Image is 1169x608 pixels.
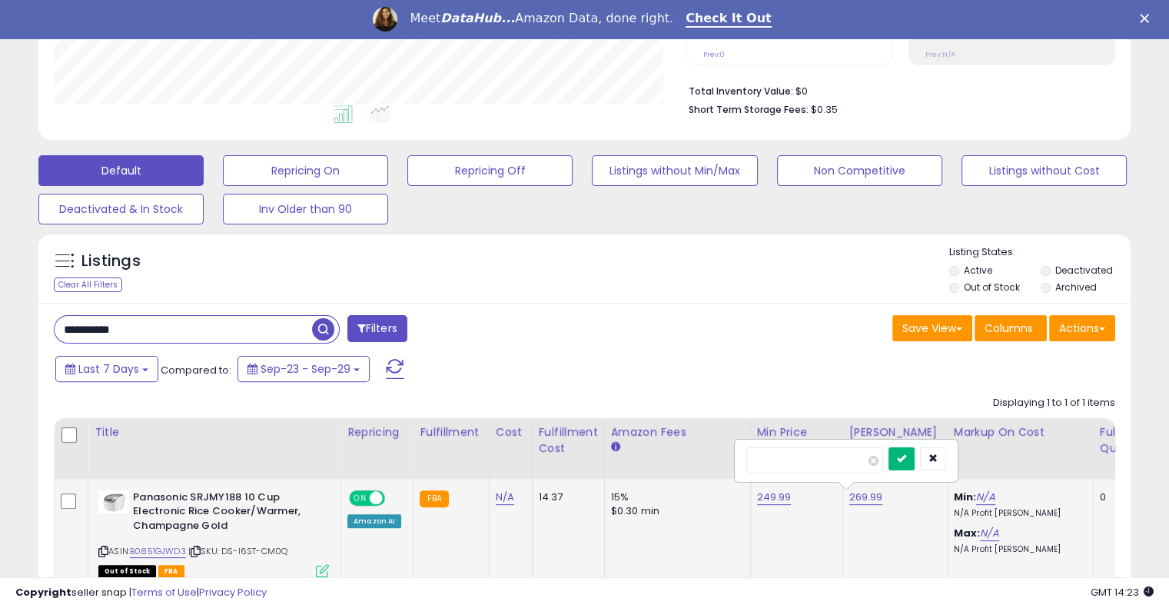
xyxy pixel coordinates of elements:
button: Save View [892,315,972,341]
button: Listings without Min/Max [592,155,757,186]
small: FBA [420,490,448,507]
div: Fulfillment Cost [539,424,598,457]
img: 31xGCpbQVRL._SL40_.jpg [98,490,129,513]
a: 269.99 [849,490,883,505]
button: Filters [347,315,407,342]
i: DataHub... [440,11,515,25]
button: Non Competitive [777,155,942,186]
label: Out of Stock [964,281,1020,294]
b: Max: [954,526,981,540]
img: Profile image for Georgie [373,7,397,32]
small: Prev: 0 [703,50,725,59]
button: Sep-23 - Sep-29 [237,356,370,382]
b: Min: [954,490,977,504]
div: Fulfillment [420,424,482,440]
a: B0851GJWD3 [130,545,186,558]
div: Cost [496,424,526,440]
a: N/A [976,490,995,505]
div: Fulfillable Quantity [1100,424,1153,457]
button: Listings without Cost [961,155,1127,186]
div: 14.37 [539,490,593,504]
div: Repricing [347,424,407,440]
a: Terms of Use [131,585,197,600]
div: 15% [611,490,739,504]
button: Repricing On [223,155,388,186]
div: Displaying 1 to 1 of 1 items [993,396,1115,410]
span: Columns [985,321,1033,336]
small: Amazon Fees. [611,440,620,454]
div: seller snap | | [15,586,267,600]
button: Inv Older than 90 [223,194,388,224]
span: 2025-10-7 14:23 GMT [1091,585,1154,600]
strong: Copyright [15,585,71,600]
label: Deactivated [1054,264,1112,277]
small: Prev: N/A [925,50,955,59]
a: Privacy Policy [199,585,267,600]
div: Close [1140,14,1155,23]
button: Deactivated & In Stock [38,194,204,224]
div: Min Price [757,424,836,440]
button: Last 7 Days [55,356,158,382]
div: Clear All Filters [54,277,122,292]
div: Markup on Cost [954,424,1087,440]
b: Panasonic SRJMY188 10 Cup Electronic Rice Cooker/Warmer, Champagne Gold [133,490,320,537]
a: N/A [980,526,998,541]
button: Default [38,155,204,186]
span: Last 7 Days [78,361,139,377]
div: $0.30 min [611,504,739,518]
th: The percentage added to the cost of goods (COGS) that forms the calculator for Min & Max prices. [947,418,1093,479]
li: $0 [689,81,1104,99]
label: Active [964,264,992,277]
p: N/A Profit [PERSON_NAME] [954,508,1081,519]
b: Short Term Storage Fees: [689,103,809,116]
p: Listing States: [949,245,1131,260]
button: Repricing Off [407,155,573,186]
div: Title [95,424,334,440]
span: ON [350,491,370,504]
button: Columns [975,315,1047,341]
div: ASIN: [98,490,329,576]
div: Amazon Fees [611,424,744,440]
p: N/A Profit [PERSON_NAME] [954,544,1081,555]
a: Check It Out [686,11,772,28]
span: | SKU: DS-I6ST-CM0Q [188,545,287,557]
div: Amazon AI [347,514,401,528]
h5: Listings [81,251,141,272]
span: FBA [158,565,184,578]
span: Sep-23 - Sep-29 [261,361,350,377]
span: Compared to: [161,363,231,377]
div: [PERSON_NAME] [849,424,941,440]
label: Archived [1054,281,1096,294]
span: $0.35 [811,102,838,117]
span: All listings that are currently out of stock and unavailable for purchase on Amazon [98,565,156,578]
div: 0 [1100,490,1147,504]
a: 249.99 [757,490,792,505]
b: Total Inventory Value: [689,85,793,98]
span: OFF [383,491,407,504]
a: N/A [496,490,514,505]
button: Actions [1049,315,1115,341]
div: Meet Amazon Data, done right. [410,11,673,26]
